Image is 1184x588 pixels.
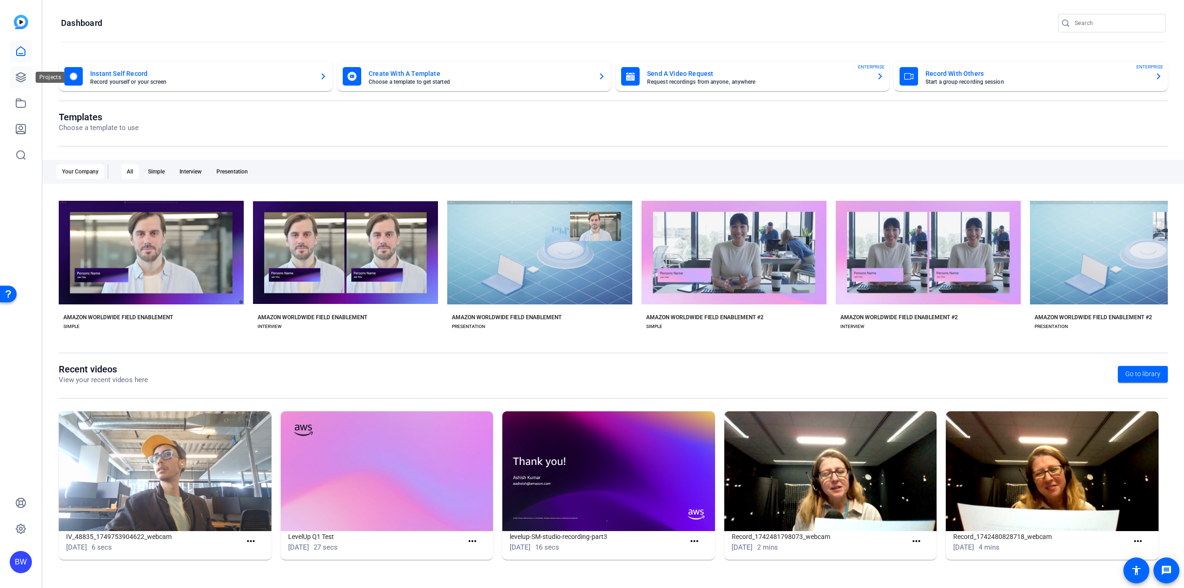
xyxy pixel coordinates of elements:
[63,314,173,321] div: AMAZON WORLDWIDE FIELD ENABLEMENT
[925,79,1147,85] mat-card-subtitle: Start a group recording session
[925,68,1147,79] mat-card-title: Record With Others
[840,323,864,330] div: INTERVIEW
[452,323,485,330] div: PRESENTATION
[59,62,333,91] button: Instant Self RecordRecord yourself or your screen
[1075,18,1158,29] input: Search
[452,314,561,321] div: AMAZON WORLDWIDE FIELD ENABLEMENT
[953,531,1128,542] h1: Record_1742480828718_webcam
[1118,366,1168,383] a: Go to library
[369,79,591,85] mat-card-subtitle: Choose a template to get started
[646,314,764,321] div: AMAZON WORLDWIDE FIELD ENABLEMENT #2
[90,79,312,85] mat-card-subtitle: Record yourself or your screen
[245,536,257,547] mat-icon: more_horiz
[258,314,367,321] div: AMAZON WORLDWIDE FIELD ENABLEMENT
[14,15,28,29] img: blue-gradient.svg
[281,411,493,531] img: LevelUp Q1 Test
[59,375,148,385] p: View your recent videos here
[510,531,685,542] h1: levelup-SM-studio-recording-part3
[616,62,889,91] button: Send A Video RequestRequest recordings from anyone, anywhereENTERPRISE
[63,323,80,330] div: SIMPLE
[1131,565,1142,576] mat-icon: accessibility
[757,543,778,551] span: 2 mins
[92,543,112,551] span: 6 secs
[1125,369,1160,379] span: Go to library
[66,543,87,551] span: [DATE]
[647,79,869,85] mat-card-subtitle: Request recordings from anyone, anywhere
[1132,536,1144,547] mat-icon: more_horiz
[732,531,907,542] h1: Record_1742481798073_webcam
[647,68,869,79] mat-card-title: Send A Video Request
[535,543,559,551] span: 16 secs
[1035,314,1152,321] div: AMAZON WORLDWIDE FIELD ENABLEMENT #2
[946,411,1159,531] img: Record_1742480828718_webcam
[369,68,591,79] mat-card-title: Create With A Template
[142,164,170,179] div: Simple
[1035,323,1068,330] div: PRESENTATION
[502,411,715,531] img: levelup-SM-studio-recording-part3
[59,364,148,375] h1: Recent videos
[59,411,271,531] img: IV_48835_1749753904622_webcam
[911,536,922,547] mat-icon: more_horiz
[840,314,958,321] div: AMAZON WORLDWIDE FIELD ENABLEMENT #2
[689,536,700,547] mat-icon: more_horiz
[724,411,937,531] img: Record_1742481798073_webcam
[337,62,611,91] button: Create With A TemplateChoose a template to get started
[121,164,139,179] div: All
[36,72,65,83] div: Projects
[211,164,253,179] div: Presentation
[90,68,312,79] mat-card-title: Instant Self Record
[174,164,207,179] div: Interview
[10,551,32,573] div: BW
[66,531,241,542] h1: IV_48835_1749753904622_webcam
[258,323,282,330] div: INTERVIEW
[953,543,974,551] span: [DATE]
[1161,565,1172,576] mat-icon: message
[858,63,885,70] span: ENTERPRISE
[1136,63,1163,70] span: ENTERPRISE
[59,111,139,123] h1: Templates
[56,164,104,179] div: Your Company
[510,543,530,551] span: [DATE]
[314,543,338,551] span: 27 secs
[59,123,139,133] p: Choose a template to use
[646,323,662,330] div: SIMPLE
[288,543,309,551] span: [DATE]
[467,536,478,547] mat-icon: more_horiz
[979,543,999,551] span: 4 mins
[61,18,102,29] h1: Dashboard
[894,62,1168,91] button: Record With OthersStart a group recording sessionENTERPRISE
[288,531,463,542] h1: LevelUp Q1 Test
[732,543,752,551] span: [DATE]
